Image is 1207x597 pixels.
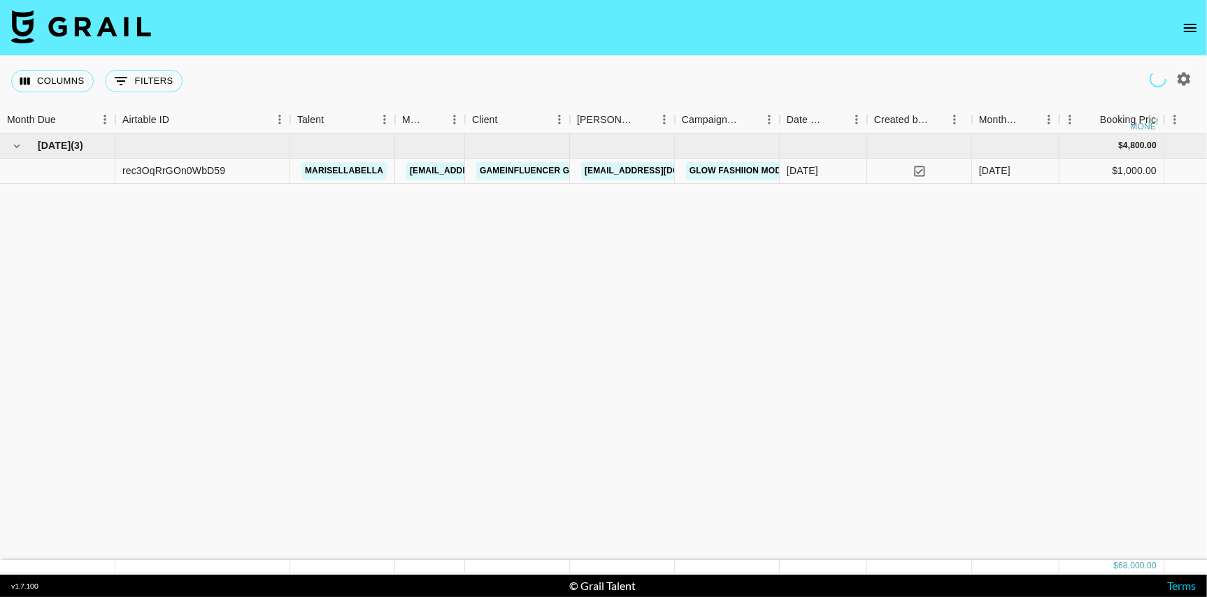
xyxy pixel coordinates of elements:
button: Menu [1038,109,1059,130]
button: Sort [1080,110,1100,129]
div: Manager [395,106,465,134]
img: Grail Talent [11,10,151,43]
div: $ [1118,140,1123,152]
div: Campaign (Type) [675,106,780,134]
div: Month Due [979,106,1019,134]
div: [PERSON_NAME] [577,106,634,134]
button: Show filters [105,70,183,92]
span: Refreshing clients, managers, users, talent, campaigns... [1146,67,1170,91]
button: Sort [739,110,759,129]
div: $ [1113,560,1118,572]
button: Menu [654,109,675,130]
div: Manager [402,106,424,134]
div: Campaign (Type) [682,106,739,134]
button: open drawer [1176,14,1204,42]
div: 68,000.00 [1118,560,1157,572]
div: Month Due [972,106,1059,134]
span: [DATE] [38,138,71,152]
a: Terms [1167,579,1196,592]
button: Menu [1059,109,1080,130]
a: GameInfluencer GmbH [476,162,592,180]
div: Talent [290,106,395,134]
button: Sort [827,110,846,129]
div: Month Due [7,106,56,134]
div: rec3OqRrGOn0WbD59 [122,164,225,178]
button: Sort [324,110,343,129]
div: Talent [297,106,324,134]
div: 6/17/2025 [787,164,818,178]
div: Created by Grail Team [874,106,929,134]
div: Created by Grail Team [867,106,972,134]
div: Booking Price [1100,106,1162,134]
button: Sort [169,110,189,129]
a: Glow Fashiion Mode X [PERSON_NAME] [686,162,873,180]
div: Date Created [787,106,827,134]
button: Sort [56,110,76,129]
span: ( 3 ) [71,138,83,152]
button: Select columns [11,70,94,92]
div: $1,000.00 [1059,159,1164,184]
button: Sort [929,110,948,129]
a: [EMAIL_ADDRESS][DOMAIN_NAME] [581,162,738,180]
div: 4,800.00 [1123,140,1157,152]
button: Menu [944,109,965,130]
div: Airtable ID [115,106,290,134]
button: Sort [1019,110,1038,129]
button: Menu [94,109,115,130]
button: Sort [634,110,654,129]
button: Menu [374,109,395,130]
div: Booker [570,106,675,134]
div: Client [472,106,498,134]
div: v 1.7.100 [11,582,38,591]
div: money [1131,122,1162,131]
button: hide children [7,136,27,156]
div: Date Created [780,106,867,134]
button: Menu [1164,109,1185,130]
div: Jun '25 [979,164,1010,178]
button: Sort [1187,110,1207,129]
button: Menu [846,109,867,130]
a: marisellabella [301,162,387,180]
button: Menu [549,109,570,130]
div: Airtable ID [122,106,169,134]
button: Sort [424,110,444,129]
button: Menu [269,109,290,130]
div: Client [465,106,570,134]
a: [EMAIL_ADDRESS][DOMAIN_NAME] [406,162,563,180]
div: © Grail Talent [570,579,636,593]
button: Sort [498,110,517,129]
button: Menu [444,109,465,130]
button: Menu [759,109,780,130]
